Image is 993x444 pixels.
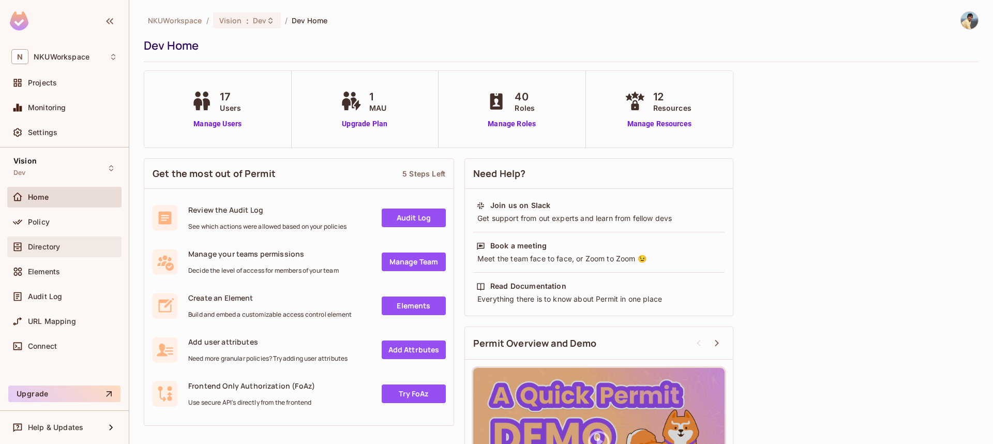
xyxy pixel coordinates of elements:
div: Dev Home [144,38,973,53]
span: URL Mapping [28,317,76,325]
span: Connect [28,342,57,350]
span: Add user attributes [188,337,348,347]
span: : [246,17,249,25]
span: Audit Log [28,292,62,301]
span: Review the Audit Log [188,205,347,215]
span: the active workspace [148,16,202,25]
a: Elements [382,297,446,315]
span: Frontend Only Authorization (FoAz) [188,381,315,391]
span: 1 [369,89,386,105]
div: Join us on Slack [490,200,550,211]
a: Add Attrbutes [382,341,446,359]
span: Home [28,193,49,201]
button: Upgrade [8,386,121,402]
img: SReyMgAAAABJRU5ErkJggg== [10,11,28,31]
span: Decide the level of access for members of your team [188,267,339,275]
div: 5 Steps Left [402,169,445,179]
span: Need Help? [473,167,526,180]
a: Manage Resources [622,119,697,129]
span: 17 [220,89,241,105]
div: Read Documentation [490,281,566,291]
a: Manage Roles [484,119,540,129]
span: Dev [253,16,266,25]
span: Permit Overview and Demo [473,337,597,350]
span: Dev [13,169,25,177]
span: Monitoring [28,103,66,112]
span: Settings [28,128,57,137]
span: Create an Element [188,293,352,303]
span: 40 [515,89,535,105]
span: Users [220,102,241,113]
span: Policy [28,218,50,226]
div: Book a meeting [490,241,547,251]
span: Use secure API's directly from the frontend [188,398,315,407]
span: N [11,49,28,64]
span: Projects [28,79,57,87]
span: Help & Updates [28,423,83,432]
span: Directory [28,243,60,251]
a: Try FoAz [382,384,446,403]
span: Dev Home [292,16,327,25]
span: Manage your teams permissions [188,249,339,259]
div: Meet the team face to face, or Zoom to Zoom 😉 [476,254,721,264]
span: Elements [28,268,60,276]
a: Audit Log [382,209,446,227]
div: Get support from out experts and learn from fellow devs [476,213,721,224]
li: / [206,16,209,25]
span: Vision [13,157,37,165]
span: Need more granular policies? Try adding user attributes [188,354,348,363]
span: MAU [369,102,386,113]
li: / [285,16,288,25]
a: Manage Users [189,119,246,129]
span: Roles [515,102,535,113]
span: 12 [653,89,691,105]
span: Resources [653,102,691,113]
span: Build and embed a customizable access control element [188,310,352,319]
a: Manage Team [382,253,446,271]
span: Get the most out of Permit [153,167,276,180]
span: Workspace: NKUWorkspace [34,53,89,61]
img: Nitin Kumar [961,12,978,29]
a: Upgrade Plan [338,119,392,129]
div: Everything there is to know about Permit in one place [476,294,721,304]
span: Vision [219,16,242,25]
span: See which actions were allowed based on your policies [188,223,347,231]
